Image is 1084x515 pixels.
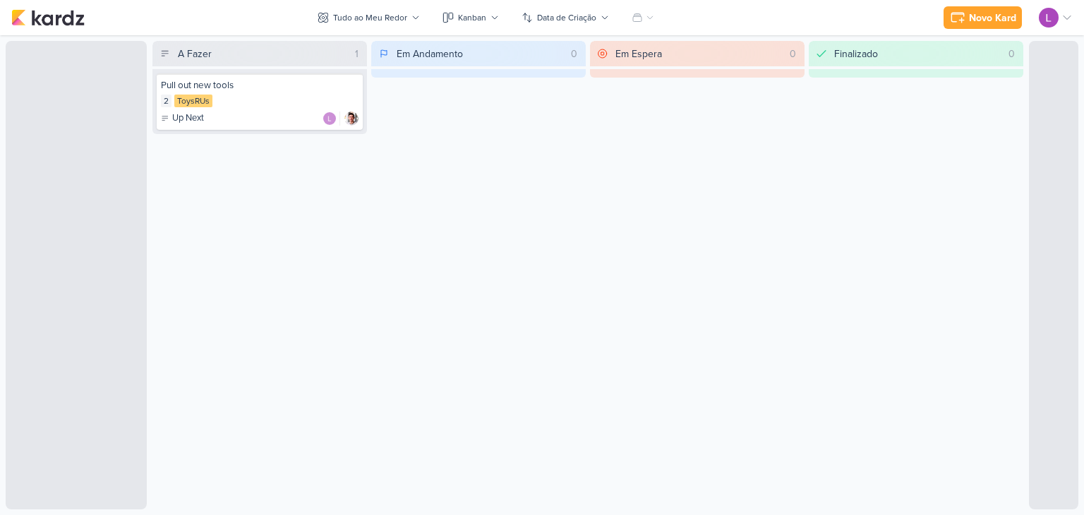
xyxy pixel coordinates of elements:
div: ToysRUs [174,95,212,107]
div: Pull out new tools [161,79,359,92]
div: Finalizado [834,47,878,61]
div: Em Andamento [397,47,463,61]
img: kardz.app [11,9,85,26]
div: Up Next [161,111,204,126]
div: 0 [565,47,583,61]
button: Novo Kard [944,6,1022,29]
div: Novo Kard [969,11,1016,25]
p: Up Next [172,111,204,126]
img: Leonardo Cavalcante [1039,8,1059,28]
img: Lucas Pessoa [344,111,359,126]
div: Colaboradores: Leonardo Cavalcante [323,111,340,126]
div: A Fazer [178,47,212,61]
div: 2 [161,95,171,107]
div: Responsável: Lucas Pessoa [344,111,359,126]
div: Em Espera [615,47,662,61]
div: 0 [784,47,802,61]
img: Leonardo Cavalcante [323,111,337,126]
div: 0 [1003,47,1020,61]
div: 1 [349,47,364,61]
